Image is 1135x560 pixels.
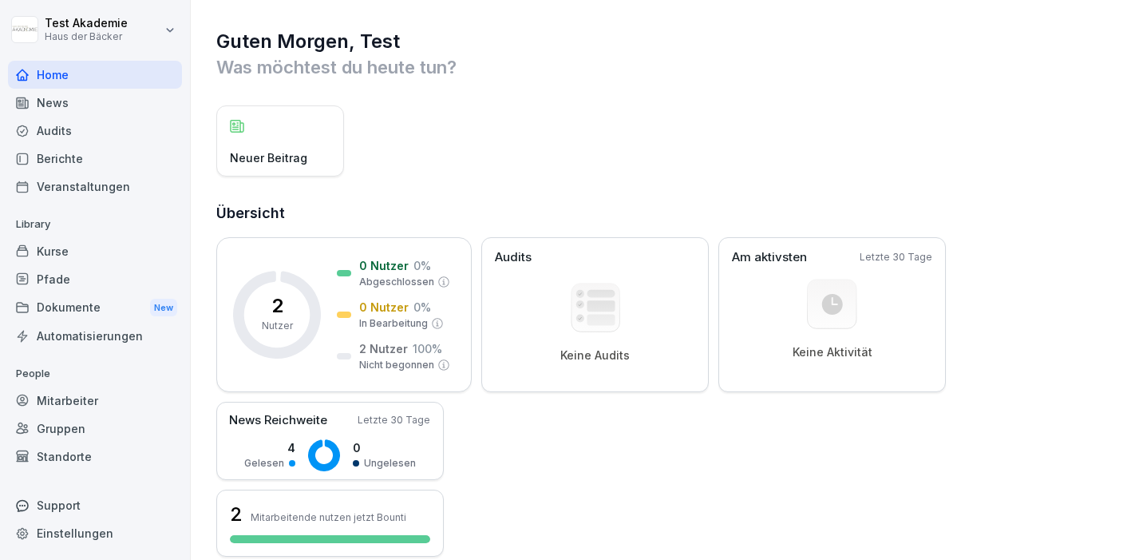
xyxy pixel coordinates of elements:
p: Test Akademie [45,17,128,30]
p: Nutzer [262,319,293,333]
h3: 2 [230,501,243,528]
p: 100 % [413,340,442,357]
div: New [150,299,177,317]
h2: Übersicht [216,202,1111,224]
p: 2 Nutzer [359,340,408,357]
p: Haus der Bäcker [45,31,128,42]
p: 0 Nutzer [359,299,409,316]
p: Neuer Beitrag [230,149,307,166]
p: 0 % [413,299,431,316]
p: Library [8,212,182,237]
p: 2 [271,296,283,316]
a: Audits [8,117,182,145]
h1: Guten Morgen, Test [216,29,1111,54]
p: In Bearbeitung [359,316,428,331]
a: Berichte [8,145,182,173]
a: Einstellungen [8,519,182,547]
p: Nicht begonnen [359,358,434,372]
p: Ungelesen [364,456,416,471]
a: Veranstaltungen [8,173,182,201]
p: Audits [495,248,532,267]
a: DokumenteNew [8,293,182,323]
div: Support [8,491,182,519]
p: 0 Nutzer [359,257,409,274]
p: 0 [353,439,416,456]
p: News Reichweite [229,411,327,430]
p: Letzte 30 Tage [358,413,430,427]
a: Pfade [8,265,182,293]
p: 4 [244,439,295,456]
a: Standorte [8,443,182,471]
p: Abgeschlossen [359,275,434,289]
div: Dokumente [8,293,182,323]
p: Gelesen [244,456,284,471]
p: Letzte 30 Tage [860,250,932,264]
p: Was möchtest du heute tun? [216,54,1111,80]
p: 0 % [413,257,431,274]
p: Keine Audits [560,348,630,363]
a: Home [8,61,182,89]
p: Mitarbeitende nutzen jetzt Bounti [251,511,406,523]
a: Gruppen [8,415,182,443]
a: Automatisierungen [8,322,182,350]
a: News [8,89,182,117]
p: Am aktivsten [732,248,807,267]
p: Keine Aktivität [793,345,872,359]
p: People [8,361,182,387]
a: Mitarbeiter [8,387,182,415]
a: Kurse [8,237,182,265]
